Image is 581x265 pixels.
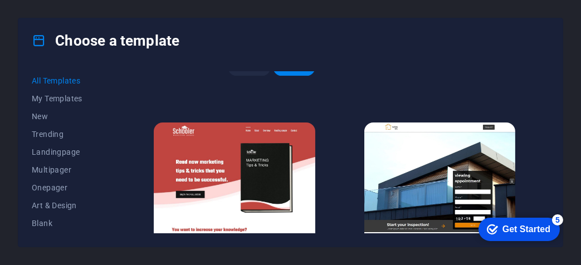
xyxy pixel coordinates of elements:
[32,183,105,192] span: Onepager
[32,72,105,90] button: All Templates
[32,197,105,214] button: Art & Design
[33,12,81,22] div: Get Started
[32,112,105,121] span: New
[32,90,105,107] button: My Templates
[32,165,105,174] span: Multipager
[32,143,105,161] button: Landingpage
[364,122,515,262] img: Sales Kit
[32,219,105,228] span: Blank
[32,32,179,50] h4: Choose a template
[32,148,105,156] span: Landingpage
[32,161,105,179] button: Multipager
[82,2,94,13] div: 5
[32,125,105,143] button: Trending
[32,232,105,250] button: Blog
[9,6,90,29] div: Get Started 5 items remaining, 0% complete
[32,130,105,139] span: Trending
[32,76,105,85] span: All Templates
[32,179,105,197] button: Onepager
[32,94,105,103] span: My Templates
[32,107,105,125] button: New
[32,214,105,232] button: Blank
[32,201,105,210] span: Art & Design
